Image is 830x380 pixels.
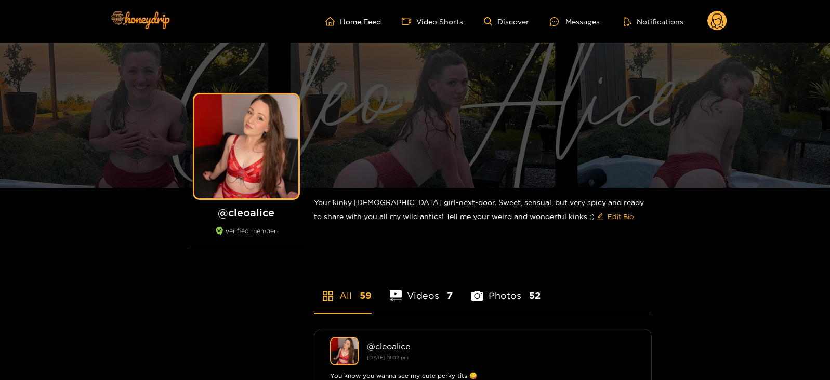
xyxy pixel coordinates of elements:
a: Discover [484,17,529,26]
a: Home Feed [325,17,381,26]
span: edit [597,213,603,221]
li: Photos [471,266,541,313]
button: Notifications [621,16,687,26]
div: Messages [550,16,600,28]
img: cleoalice [330,337,359,365]
small: [DATE] 19:02 pm [367,355,409,360]
span: appstore [322,290,334,302]
li: Videos [390,266,453,313]
span: Edit Bio [608,211,634,222]
div: verified member [189,227,304,246]
span: 7 [447,289,453,302]
span: video-camera [402,17,416,26]
span: 59 [360,289,372,302]
li: All [314,266,372,313]
button: editEdit Bio [595,208,636,225]
a: Video Shorts [402,17,463,26]
div: Your kinky [DEMOGRAPHIC_DATA] girl-next-door. Sweet, sensual, but very spicy and ready to share w... [314,188,652,233]
div: @ cleoalice [367,342,636,351]
h1: @ cleoalice [189,206,304,219]
span: home [325,17,340,26]
span: 52 [529,289,541,302]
